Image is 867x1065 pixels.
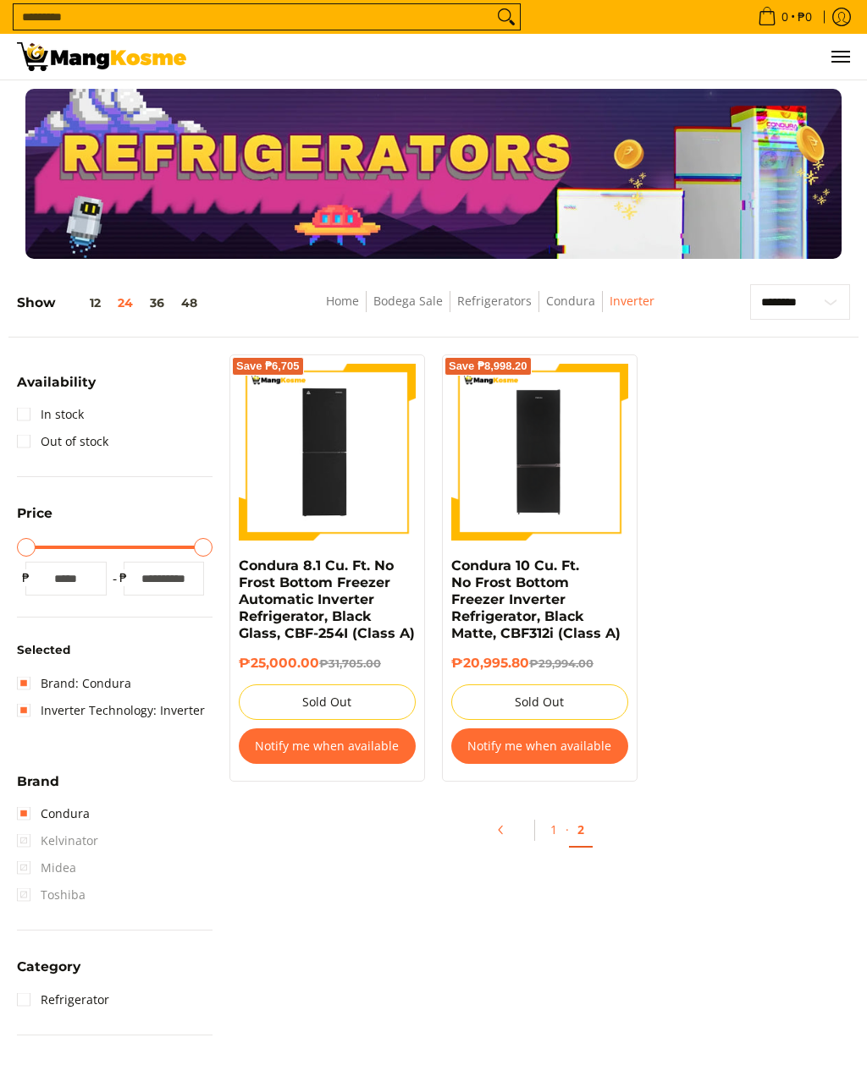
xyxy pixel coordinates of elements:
[203,34,850,80] ul: Customer Navigation
[569,813,593,848] a: 2
[17,881,86,909] span: Toshiba
[17,827,98,854] span: Kelvinator
[17,800,90,827] a: Condura
[203,34,850,80] nav: Main Menu
[236,361,300,371] span: Save ₱6,705
[17,960,80,986] summary: Open
[451,557,621,641] a: Condura 10 Cu. Ft. No Frost Bottom Freezer Inverter Refrigerator, Black Matte, CBF312i (Class A)
[17,854,76,881] span: Midea
[17,294,206,310] h5: Show
[546,293,595,309] a: Condura
[173,296,206,310] button: 48
[17,376,96,402] summary: Open
[566,821,569,837] span: ·
[326,293,359,309] a: Home
[451,684,628,720] button: Sold Out
[17,960,80,974] span: Category
[17,775,59,788] span: Brand
[319,656,381,670] del: ₱31,705.00
[258,291,722,329] nav: Breadcrumbs
[239,684,416,720] button: Sold Out
[449,361,527,371] span: Save ₱8,998.20
[17,376,96,389] span: Availability
[17,507,52,533] summary: Open
[17,569,34,586] span: ₱
[56,296,109,310] button: 12
[753,8,817,26] span: •
[451,728,628,764] button: Notify me when available
[373,293,443,309] a: Bodega Sale
[239,728,416,764] button: Notify me when available
[830,34,850,80] button: Menu
[795,11,815,23] span: ₱0
[779,11,791,23] span: 0
[17,697,205,724] a: Inverter Technology: Inverter
[457,293,532,309] a: Refrigerators
[141,296,173,310] button: 36
[17,670,131,697] a: Brand: Condura
[17,401,84,428] a: In stock
[221,807,859,861] ul: Pagination
[17,428,108,455] a: Out of stock
[451,364,628,541] img: Condura 10 Cu. Ft. No Frost Bottom Freezer Inverter Refrigerator, Black Matte, CBF312i (Class A)
[17,507,52,520] span: Price
[244,364,411,541] img: Condura 8.1 Cu. Ft. No Frost Bottom Freezer Automatic Inverter Refrigerator, Black Glass, CBF-254...
[239,655,416,672] h6: ₱25,000.00
[542,813,566,846] a: 1
[451,655,628,672] h6: ₱20,995.80
[115,569,132,586] span: ₱
[17,42,186,71] img: Bodega Sale Refrigerator l Mang Kosme: Home Appliances Warehouse Sale Condura Inverter | Page 2
[17,986,109,1013] a: Refrigerator
[610,291,654,312] span: Inverter
[109,296,141,310] button: 24
[529,656,594,670] del: ₱29,994.00
[493,4,520,30] button: Search
[17,643,213,657] h6: Selected
[17,775,59,801] summary: Open
[239,557,415,641] a: Condura 8.1 Cu. Ft. No Frost Bottom Freezer Automatic Inverter Refrigerator, Black Glass, CBF-254...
